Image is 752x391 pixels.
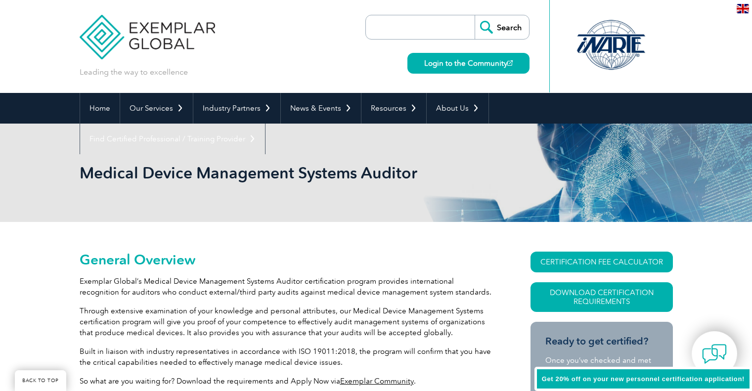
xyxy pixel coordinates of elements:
img: contact-chat.png [702,342,727,366]
img: en [737,4,749,13]
h3: Ready to get certified? [545,335,658,348]
a: Download Certification Requirements [531,282,673,312]
span: Get 20% off on your new personnel certification application! [542,375,745,383]
h1: Medical Device Management Systems Auditor [80,163,459,182]
p: Through extensive examination of your knowledge and personal attributes, our Medical Device Manag... [80,305,495,338]
p: Exemplar Global’s Medical Device Management Systems Auditor certification program provides intern... [80,276,495,298]
a: BACK TO TOP [15,370,66,391]
p: Built in liaison with industry representatives in accordance with ISO 19011:2018, the program wil... [80,346,495,368]
p: So what are you waiting for? Download the requirements and Apply Now via . [80,376,495,387]
a: News & Events [281,93,361,124]
a: Login to the Community [407,53,530,74]
a: About Us [427,93,488,124]
a: Exemplar Community [340,377,414,386]
a: Resources [361,93,426,124]
a: Industry Partners [193,93,280,124]
a: Home [80,93,120,124]
h2: General Overview [80,252,495,267]
p: Once you’ve checked and met the requirements, register your details and Apply Now at [545,355,658,388]
a: Find Certified Professional / Training Provider [80,124,265,154]
a: Our Services [120,93,193,124]
img: open_square.png [507,60,513,66]
a: CERTIFICATION FEE CALCULATOR [531,252,673,272]
input: Search [475,15,529,39]
p: Leading the way to excellence [80,67,188,78]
